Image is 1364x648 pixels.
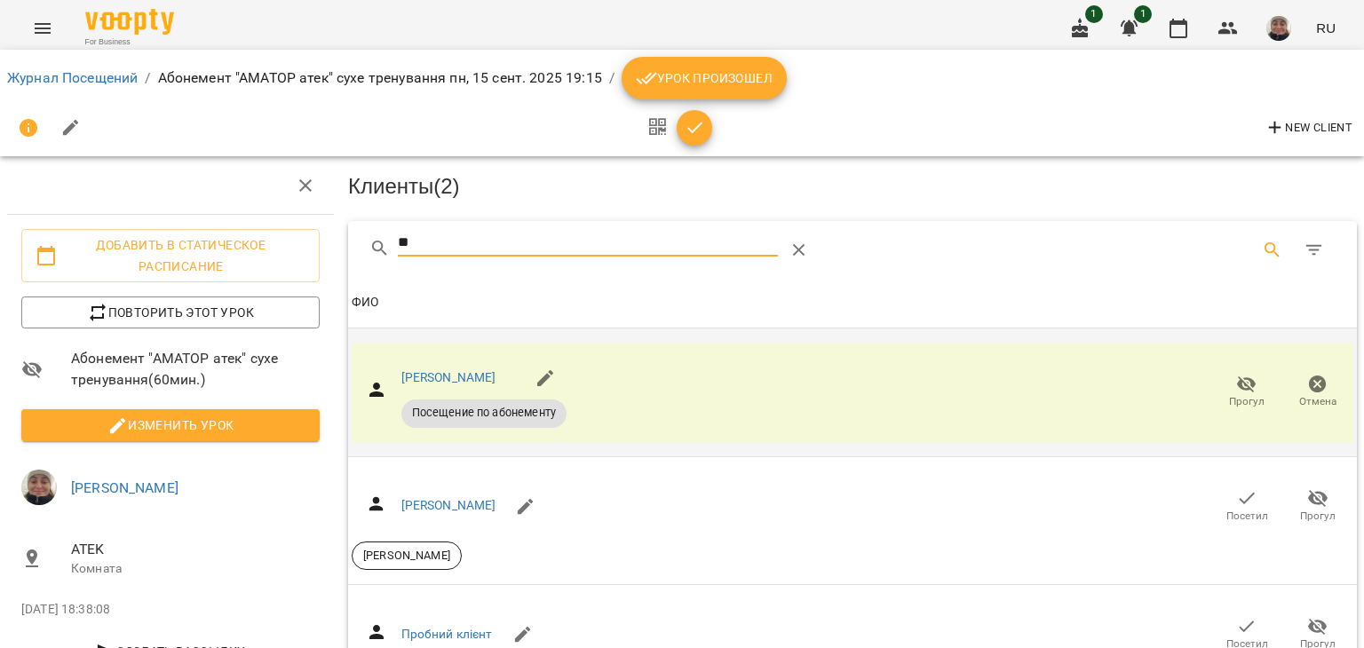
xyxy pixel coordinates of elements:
img: Voopty Logo [85,9,174,35]
button: Отмена [1282,367,1353,417]
a: [PERSON_NAME] [401,370,496,384]
button: Изменить урок [21,409,320,441]
li: / [609,67,615,89]
span: Изменить урок [36,415,305,436]
a: [PERSON_NAME] [401,498,496,512]
a: Журнал Посещений [7,69,138,86]
input: Search [398,229,779,257]
span: RU [1316,19,1336,37]
span: Посетил [1226,509,1268,524]
a: [PERSON_NAME] [71,479,178,496]
p: Абонемент "АМАТОР атек" сухе тренування пн, 15 сент. 2025 19:15 [158,67,602,89]
span: ФИО [352,292,1353,313]
nav: breadcrumb [7,57,1357,99]
div: Table Toolbar [348,221,1357,278]
button: Добавить в статическое расписание [21,229,320,282]
span: Посещение по абонементу [401,405,567,421]
div: ФИО [352,292,378,313]
img: 4cf27c03cdb7f7912a44474f3433b006.jpeg [1266,16,1291,41]
button: New Client [1260,114,1357,142]
span: Прогул [1229,394,1265,409]
li: / [145,67,150,89]
button: Прогул [1282,481,1353,531]
span: Добавить в статическое расписание [36,234,305,277]
button: Повторить этот урок [21,296,320,328]
span: 1 [1134,5,1152,23]
span: ATEK [71,539,320,560]
span: 1 [1085,5,1103,23]
span: For Business [85,36,174,48]
span: [PERSON_NAME] [353,548,461,564]
span: Урок произошел [636,67,773,89]
button: Посетил [1211,481,1282,531]
button: Search [1251,229,1294,272]
span: Отмена [1299,394,1336,409]
span: New Client [1265,117,1352,138]
button: Урок произошел [622,57,787,99]
img: 4cf27c03cdb7f7912a44474f3433b006.jpeg [21,470,57,505]
div: Sort [352,292,378,313]
span: Повторить этот урок [36,302,305,323]
a: Пробний клієнт [401,627,493,641]
span: Прогул [1300,509,1336,524]
button: RU [1309,12,1343,44]
button: Фильтр [1293,229,1336,272]
p: [DATE] 18:38:08 [21,601,320,619]
h3: Клиенты ( 2 ) [348,175,1357,198]
p: Комната [71,560,320,578]
button: Прогул [1211,367,1282,417]
span: Абонемент "АМАТОР атек" сухе тренування ( 60 мин. ) [71,348,320,390]
button: Menu [21,7,64,50]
